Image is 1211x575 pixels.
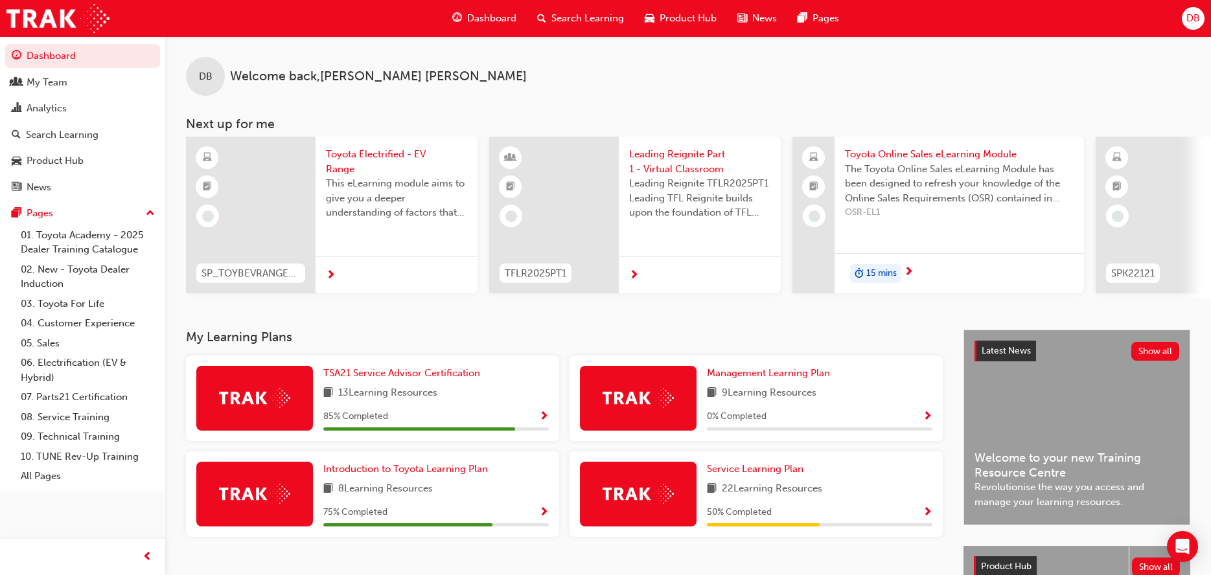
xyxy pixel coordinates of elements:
[5,201,160,225] button: Pages
[12,77,21,89] span: people-icon
[323,366,485,381] a: TSA21 Service Advisor Certification
[792,137,1084,293] a: Toyota Online Sales eLearning ModuleThe Toyota Online Sales eLearning Module has been designed to...
[707,409,767,424] span: 0 % Completed
[5,175,160,199] a: News
[12,155,21,167] span: car-icon
[5,96,160,120] a: Analytics
[203,179,212,196] span: booktick-icon
[707,505,772,520] span: 50 % Completed
[707,367,830,379] span: Management Learning Plan
[809,210,820,222] span: learningRecordVerb_NONE-icon
[506,179,515,196] span: booktick-icon
[798,10,807,27] span: pages-icon
[5,149,160,173] a: Product Hub
[202,266,300,281] span: SP_TOYBEVRANGE_EL
[12,51,21,62] span: guage-icon
[186,330,943,344] h3: My Learning Plans
[1186,11,1200,26] span: DB
[12,103,21,115] span: chart-icon
[505,210,517,222] span: learningRecordVerb_NONE-icon
[539,411,549,423] span: Show Progress
[12,182,21,194] span: news-icon
[629,176,770,220] span: Leading Reignite TFLR2025PT1 Leading TFL Reignite builds upon the foundation of TFL Reignite, rea...
[16,225,160,260] a: 01. Toyota Academy - 2025 Dealer Training Catalogue
[904,267,914,278] span: next-icon
[16,333,160,354] a: 05. Sales
[1113,150,1122,166] span: learningResourceType_ELEARNING-icon
[323,505,387,520] span: 75 % Completed
[16,260,160,294] a: 02. New - Toyota Dealer Induction
[326,147,467,176] span: Toyota Electrified - EV Range
[202,210,214,222] span: learningRecordVerb_NONE-icon
[323,463,488,475] span: Introduction to Toyota Learning Plan
[16,294,160,314] a: 03. Toyota For Life
[539,504,549,521] button: Show Progress
[5,123,160,147] a: Search Learning
[12,130,21,141] span: search-icon
[1111,266,1155,281] span: SPK22121
[707,366,835,381] a: Management Learning Plan
[813,11,839,26] span: Pages
[737,10,747,27] span: news-icon
[752,11,777,26] span: News
[143,549,152,565] span: prev-icon
[323,409,388,424] span: 85 % Completed
[845,205,1074,220] span: OSR-EL1
[230,69,527,84] span: Welcome back , [PERSON_NAME] [PERSON_NAME]
[923,507,932,519] span: Show Progress
[1113,179,1122,196] span: booktick-icon
[6,4,110,33] img: Trak
[539,507,549,519] span: Show Progress
[16,447,160,467] a: 10. TUNE Rev-Up Training
[467,11,516,26] span: Dashboard
[1182,7,1205,30] button: DB
[16,353,160,387] a: 06. Electrification (EV & Hybrid)
[16,466,160,486] a: All Pages
[809,179,818,196] span: booktick-icon
[975,341,1179,361] a: Latest NewsShow all
[203,150,212,166] span: learningResourceType_ELEARNING-icon
[338,385,437,401] span: 13 Learning Resources
[981,561,1032,572] span: Product Hub
[527,5,634,32] a: search-iconSearch Learning
[629,147,770,176] span: Leading Reignite Part 1 - Virtual Classroom
[27,153,84,168] div: Product Hub
[727,5,787,32] a: news-iconNews
[923,409,932,425] button: Show Progress
[16,313,160,333] a: 04. Customer Experience
[845,147,1074,162] span: Toyota Online Sales eLearning Module
[5,71,160,95] a: My Team
[845,162,1074,206] span: The Toyota Online Sales eLearning Module has been designed to refresh your knowledge of the Onlin...
[866,266,897,281] span: 15 mins
[660,11,717,26] span: Product Hub
[975,451,1179,480] span: Welcome to your new Training Resource Centre
[551,11,624,26] span: Search Learning
[16,427,160,447] a: 09. Technical Training
[855,265,864,282] span: duration-icon
[809,150,818,166] span: laptop-icon
[722,481,822,497] span: 22 Learning Resources
[146,205,155,222] span: up-icon
[505,266,566,281] span: TFLR2025PT1
[323,462,493,477] a: Introduction to Toyota Learning Plan
[16,387,160,407] a: 07. Parts21 Certification
[219,388,290,408] img: Trak
[707,385,717,401] span: book-icon
[186,137,478,293] a: SP_TOYBEVRANGE_ELToyota Electrified - EV RangeThis eLearning module aims to give you a deeper und...
[489,137,781,293] a: TFLR2025PT1Leading Reignite Part 1 - Virtual ClassroomLeading Reignite TFLR2025PT1 Leading TFL Re...
[603,484,674,504] img: Trak
[323,367,480,379] span: TSA21 Service Advisor Certification
[452,10,462,27] span: guage-icon
[323,481,333,497] span: book-icon
[165,117,1211,131] h3: Next up for me
[1112,210,1124,222] span: learningRecordVerb_NONE-icon
[323,385,333,401] span: book-icon
[12,208,21,220] span: pages-icon
[27,206,53,221] div: Pages
[707,463,803,475] span: Service Learning Plan
[707,462,809,477] a: Service Learning Plan
[338,481,433,497] span: 8 Learning Resources
[1131,342,1180,361] button: Show all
